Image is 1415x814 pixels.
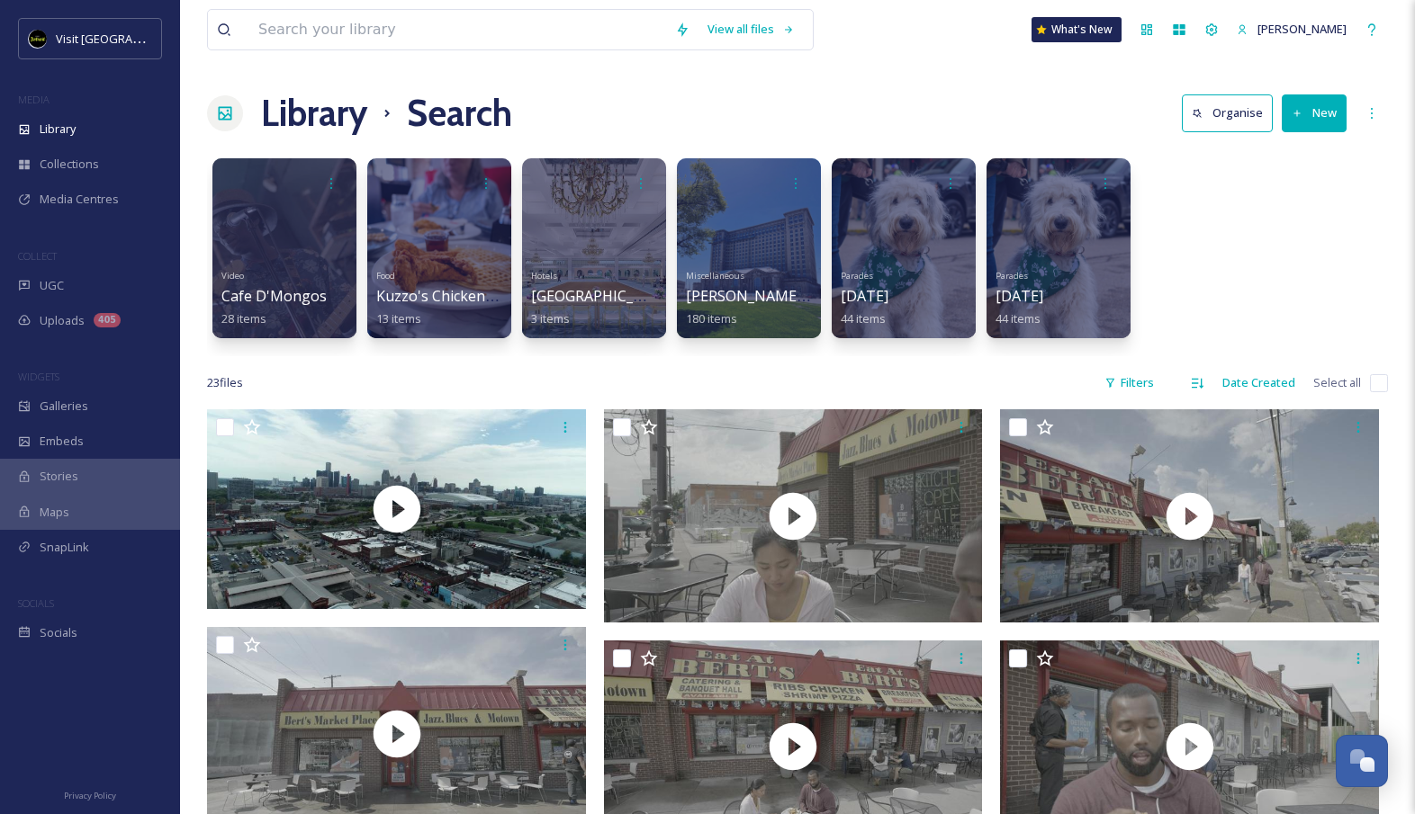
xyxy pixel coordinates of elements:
div: Date Created [1213,365,1304,400]
a: FoodKuzzo's Chicken & Waffles13 items [376,265,553,326]
span: WIDGETS [18,370,59,383]
input: Search your library [249,10,666,49]
span: 44 items [996,310,1041,326]
span: SOCIALS [18,596,54,610]
span: Media Centres [40,191,119,208]
a: Hotels[GEOGRAPHIC_DATA]3 items [531,265,676,326]
span: Maps [40,504,69,521]
span: 28 items [221,310,266,326]
img: VISIT%20DETROIT%20LOGO%20-%20BLACK%20BACKGROUND.png [29,30,47,48]
a: What's New [1032,17,1122,42]
a: [PERSON_NAME] [1228,12,1356,47]
span: Uploads [40,312,85,329]
a: View all files [698,12,804,47]
span: Stories [40,468,78,485]
button: Organise [1182,94,1273,131]
h1: Search [407,86,512,140]
div: Filters [1095,365,1163,400]
span: Collections [40,156,99,173]
button: New [1282,94,1347,131]
img: thumbnail [1000,409,1379,622]
span: Embeds [40,433,84,450]
span: UGC [40,277,64,294]
a: Library [261,86,367,140]
span: Food [376,270,395,282]
span: Socials [40,624,77,641]
a: VideoCafe D'Mongos28 items [221,265,327,326]
img: thumbnail [604,409,983,622]
span: SnapLink [40,539,89,556]
button: Open Chat [1336,735,1388,787]
span: [DATE] [996,286,1043,306]
span: Hotels [531,270,557,282]
span: [DATE] [841,286,888,306]
a: Parades[DATE]44 items [996,265,1043,326]
span: Miscellaneous [686,270,744,282]
div: 405 [94,313,121,327]
span: COLLECT [18,249,57,263]
a: Parades[DATE]44 items [841,265,888,326]
span: [GEOGRAPHIC_DATA] [531,286,676,306]
span: 13 items [376,310,421,326]
span: Cafe D'Mongos [221,286,327,306]
span: [PERSON_NAME] [1257,21,1347,37]
span: Kuzzo's Chicken & Waffles [376,286,553,306]
span: MEDIA [18,93,50,106]
span: Galleries [40,398,88,415]
span: 23 file s [207,374,243,391]
span: Video [221,270,244,282]
span: 180 items [686,310,737,326]
a: Organise [1182,94,1282,131]
img: thumbnail [207,409,586,609]
span: Privacy Policy [64,790,116,801]
span: Parades [841,270,873,282]
span: 3 items [531,310,570,326]
span: 44 items [841,310,886,326]
a: Privacy Policy [64,783,116,805]
span: Parades [996,270,1028,282]
a: Miscellaneous[PERSON_NAME]'s go to's180 items [686,265,862,326]
span: Select all [1313,374,1361,391]
span: [PERSON_NAME]'s go to's [686,286,862,306]
span: Library [40,121,76,138]
span: Visit [GEOGRAPHIC_DATA] [56,30,195,47]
